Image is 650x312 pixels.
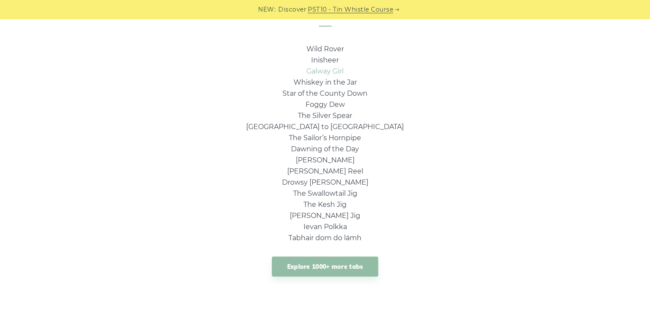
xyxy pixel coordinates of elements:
[303,223,347,231] a: Ievan Polkka
[306,45,344,53] a: Wild Rover
[278,5,306,15] span: Discover
[291,145,359,153] a: Dawning of the Day
[306,100,345,109] a: Foggy Dew
[282,89,368,97] a: Star of the County Down
[296,156,355,164] a: [PERSON_NAME]
[290,212,360,220] a: [PERSON_NAME] Jig
[287,167,363,175] a: [PERSON_NAME] Reel
[298,112,352,120] a: The Silver Spear
[306,67,344,75] a: Galway Girl
[246,123,404,131] a: [GEOGRAPHIC_DATA] to [GEOGRAPHIC_DATA]
[258,5,276,15] span: NEW:
[303,200,347,209] a: The Kesh Jig
[311,56,339,64] a: Inisheer
[289,134,361,142] a: The Sailor’s Hornpipe
[288,234,362,242] a: Tabhair dom do lámh
[294,78,357,86] a: Whiskey in the Jar
[282,178,368,186] a: Drowsy [PERSON_NAME]
[293,189,357,197] a: The Swallowtail Jig
[308,5,393,15] a: PST10 - Tin Whistle Course
[272,256,379,277] a: Explore 1000+ more tabs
